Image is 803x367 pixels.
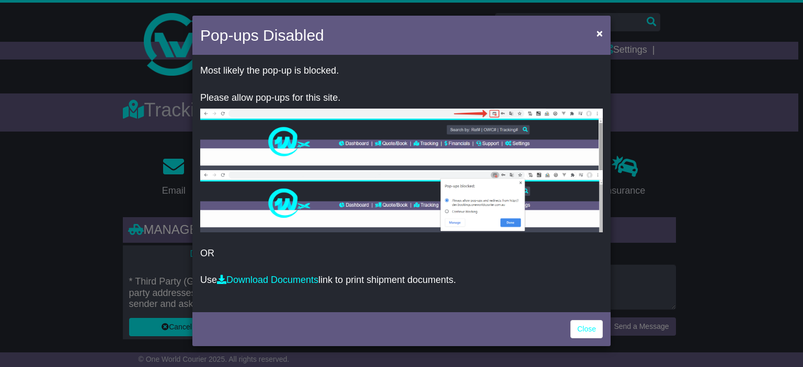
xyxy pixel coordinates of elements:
[200,109,603,170] img: allow-popup-1.png
[591,22,608,44] button: Close
[596,27,603,39] span: ×
[200,23,324,47] h4: Pop-ups Disabled
[200,275,603,286] p: Use link to print shipment documents.
[192,57,611,310] div: OR
[200,65,603,77] p: Most likely the pop-up is blocked.
[570,320,603,338] a: Close
[217,275,318,285] a: Download Documents
[200,170,603,232] img: allow-popup-2.png
[200,92,603,104] p: Please allow pop-ups for this site.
